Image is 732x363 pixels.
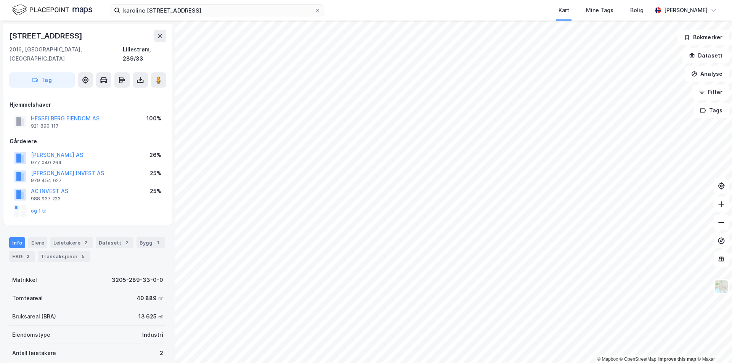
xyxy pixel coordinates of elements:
[31,123,59,129] div: 921 890 117
[154,239,162,246] div: 1
[9,237,25,248] div: Info
[597,357,618,362] a: Mapbox
[714,279,729,294] img: Z
[620,357,657,362] a: OpenStreetMap
[12,330,50,339] div: Eiendomstype
[149,150,161,160] div: 26%
[50,237,93,248] div: Leietakere
[120,5,315,16] input: Søk på adresse, matrikkel, gårdeiere, leietakere eller personer
[123,45,166,63] div: Lillestrøm, 289/33
[658,357,696,362] a: Improve this map
[31,160,62,166] div: 977 040 264
[28,237,47,248] div: Eiere
[12,275,37,285] div: Matrikkel
[9,72,75,88] button: Tag
[112,275,163,285] div: 3205-289-33-0-0
[9,251,35,262] div: ESG
[10,137,166,146] div: Gårdeiere
[31,178,62,184] div: 979 454 627
[150,169,161,178] div: 25%
[146,114,161,123] div: 100%
[96,237,133,248] div: Datasett
[160,349,163,358] div: 2
[677,30,729,45] button: Bokmerker
[12,294,43,303] div: Tomteareal
[12,3,92,17] img: logo.f888ab2527a4732fd821a326f86c7f29.svg
[9,30,84,42] div: [STREET_ADDRESS]
[630,6,644,15] div: Bolig
[142,330,163,339] div: Industri
[79,253,87,260] div: 5
[10,100,166,109] div: Hjemmelshaver
[136,294,163,303] div: 40 889 ㎡
[31,196,61,202] div: 988 937 223
[9,45,123,63] div: 2016, [GEOGRAPHIC_DATA], [GEOGRAPHIC_DATA]
[123,239,130,246] div: 2
[136,237,165,248] div: Bygg
[24,253,32,260] div: 2
[685,66,729,82] button: Analyse
[82,239,90,246] div: 2
[150,187,161,196] div: 25%
[38,251,90,262] div: Transaksjoner
[664,6,708,15] div: [PERSON_NAME]
[586,6,613,15] div: Mine Tags
[12,312,56,321] div: Bruksareal (BRA)
[138,312,163,321] div: 13 625 ㎡
[12,349,56,358] div: Antall leietakere
[692,85,729,100] button: Filter
[559,6,569,15] div: Kart
[694,326,732,363] iframe: Chat Widget
[682,48,729,63] button: Datasett
[693,103,729,118] button: Tags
